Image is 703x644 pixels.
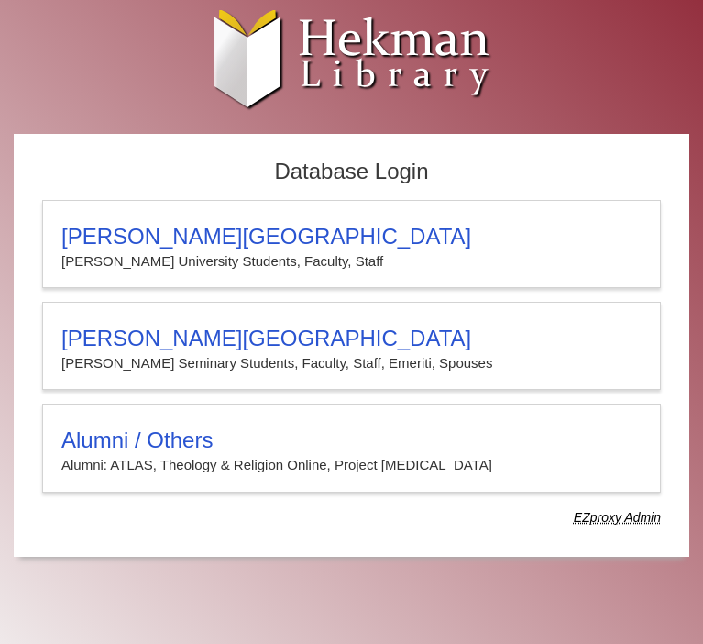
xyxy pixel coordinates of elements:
[61,351,642,375] p: [PERSON_NAME] Seminary Students, Faculty, Staff, Emeriti, Spouses
[61,453,642,477] p: Alumni: ATLAS, Theology & Religion Online, Project [MEDICAL_DATA]
[42,302,661,390] a: [PERSON_NAME][GEOGRAPHIC_DATA][PERSON_NAME] Seminary Students, Faculty, Staff, Emeriti, Spouses
[61,427,642,453] h3: Alumni / Others
[61,326,642,351] h3: [PERSON_NAME][GEOGRAPHIC_DATA]
[42,200,661,288] a: [PERSON_NAME][GEOGRAPHIC_DATA][PERSON_NAME] University Students, Faculty, Staff
[33,153,670,191] h2: Database Login
[61,250,642,273] p: [PERSON_NAME] University Students, Faculty, Staff
[61,427,642,477] summary: Alumni / OthersAlumni: ATLAS, Theology & Religion Online, Project [MEDICAL_DATA]
[574,510,661,525] dfn: Use Alumni login
[61,224,642,250] h3: [PERSON_NAME][GEOGRAPHIC_DATA]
